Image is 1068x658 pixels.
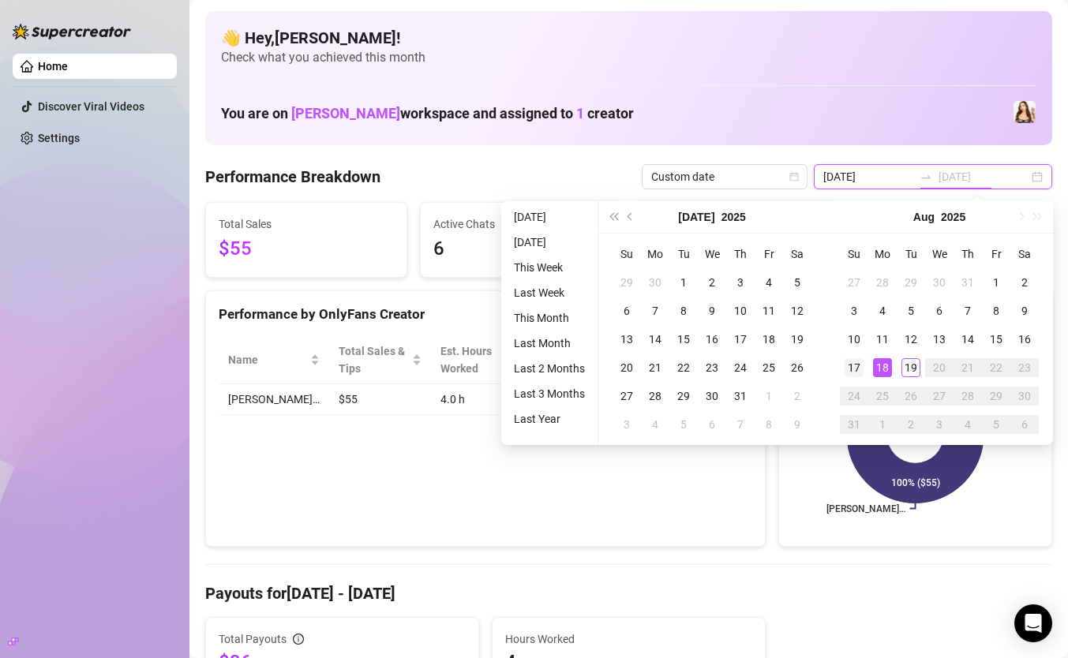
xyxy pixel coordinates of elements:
[873,273,892,292] div: 28
[958,301,977,320] div: 7
[755,410,783,439] td: 2025-08-08
[219,215,394,233] span: Total Sales
[291,105,400,122] span: [PERSON_NAME]
[703,330,721,349] div: 16
[930,330,949,349] div: 13
[925,382,954,410] td: 2025-08-27
[897,382,925,410] td: 2025-08-26
[930,358,949,377] div: 20
[958,415,977,434] div: 4
[698,240,726,268] th: We
[726,240,755,268] th: Th
[617,330,636,349] div: 13
[731,358,750,377] div: 24
[868,240,897,268] th: Mo
[613,240,641,268] th: Su
[698,410,726,439] td: 2025-08-06
[901,330,920,349] div: 12
[920,170,932,183] span: swap-right
[982,240,1010,268] th: Fr
[941,201,965,233] button: Choose a year
[755,268,783,297] td: 2025-07-04
[508,207,591,226] li: [DATE]
[925,297,954,325] td: 2025-08-06
[783,297,811,325] td: 2025-07-12
[38,60,68,73] a: Home
[901,415,920,434] div: 2
[982,297,1010,325] td: 2025-08-08
[845,301,864,320] div: 3
[641,268,669,297] td: 2025-06-30
[669,268,698,297] td: 2025-07-01
[646,330,665,349] div: 14
[840,297,868,325] td: 2025-08-03
[731,273,750,292] div: 3
[873,301,892,320] div: 4
[840,353,868,382] td: 2025-08-17
[759,358,778,377] div: 25
[783,410,811,439] td: 2025-08-09
[982,268,1010,297] td: 2025-08-01
[840,268,868,297] td: 2025-07-27
[731,387,750,406] div: 31
[939,168,1029,185] input: End date
[783,240,811,268] th: Sa
[930,415,949,434] div: 3
[759,330,778,349] div: 18
[954,297,982,325] td: 2025-08-07
[840,382,868,410] td: 2025-08-24
[1015,415,1034,434] div: 6
[823,168,913,185] input: Start date
[826,503,905,514] text: [PERSON_NAME]…
[440,342,515,377] div: Est. Hours Worked
[617,301,636,320] div: 6
[868,410,897,439] td: 2025-09-01
[873,415,892,434] div: 1
[613,382,641,410] td: 2025-07-27
[617,387,636,406] div: 27
[646,358,665,377] div: 21
[759,415,778,434] div: 8
[783,353,811,382] td: 2025-07-26
[1010,382,1039,410] td: 2025-08-30
[674,273,693,292] div: 1
[669,297,698,325] td: 2025-07-08
[726,297,755,325] td: 2025-07-10
[293,634,304,645] span: info-circle
[1010,297,1039,325] td: 2025-08-09
[783,382,811,410] td: 2025-08-02
[641,240,669,268] th: Mo
[845,358,864,377] div: 17
[731,301,750,320] div: 10
[788,358,807,377] div: 26
[755,325,783,353] td: 2025-07-18
[1014,604,1052,642] div: Open Intercom Messenger
[219,304,752,325] div: Performance by OnlyFans Creator
[674,301,693,320] div: 8
[958,358,977,377] div: 21
[219,384,329,415] td: [PERSON_NAME]…
[913,201,935,233] button: Choose a month
[669,382,698,410] td: 2025-07-29
[613,297,641,325] td: 2025-07-06
[897,325,925,353] td: 2025-08-12
[641,410,669,439] td: 2025-08-04
[873,387,892,406] div: 25
[13,24,131,39] img: logo-BBDzfeDw.svg
[954,410,982,439] td: 2025-09-04
[982,382,1010,410] td: 2025-08-29
[698,297,726,325] td: 2025-07-09
[508,233,591,252] li: [DATE]
[755,297,783,325] td: 2025-07-11
[219,234,394,264] span: $55
[1010,325,1039,353] td: 2025-08-16
[219,336,329,384] th: Name
[505,630,752,648] span: Hours Worked
[651,165,798,189] span: Custom date
[1015,330,1034,349] div: 16
[641,325,669,353] td: 2025-07-14
[982,353,1010,382] td: 2025-08-22
[958,273,977,292] div: 31
[726,268,755,297] td: 2025-07-03
[1010,410,1039,439] td: 2025-09-06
